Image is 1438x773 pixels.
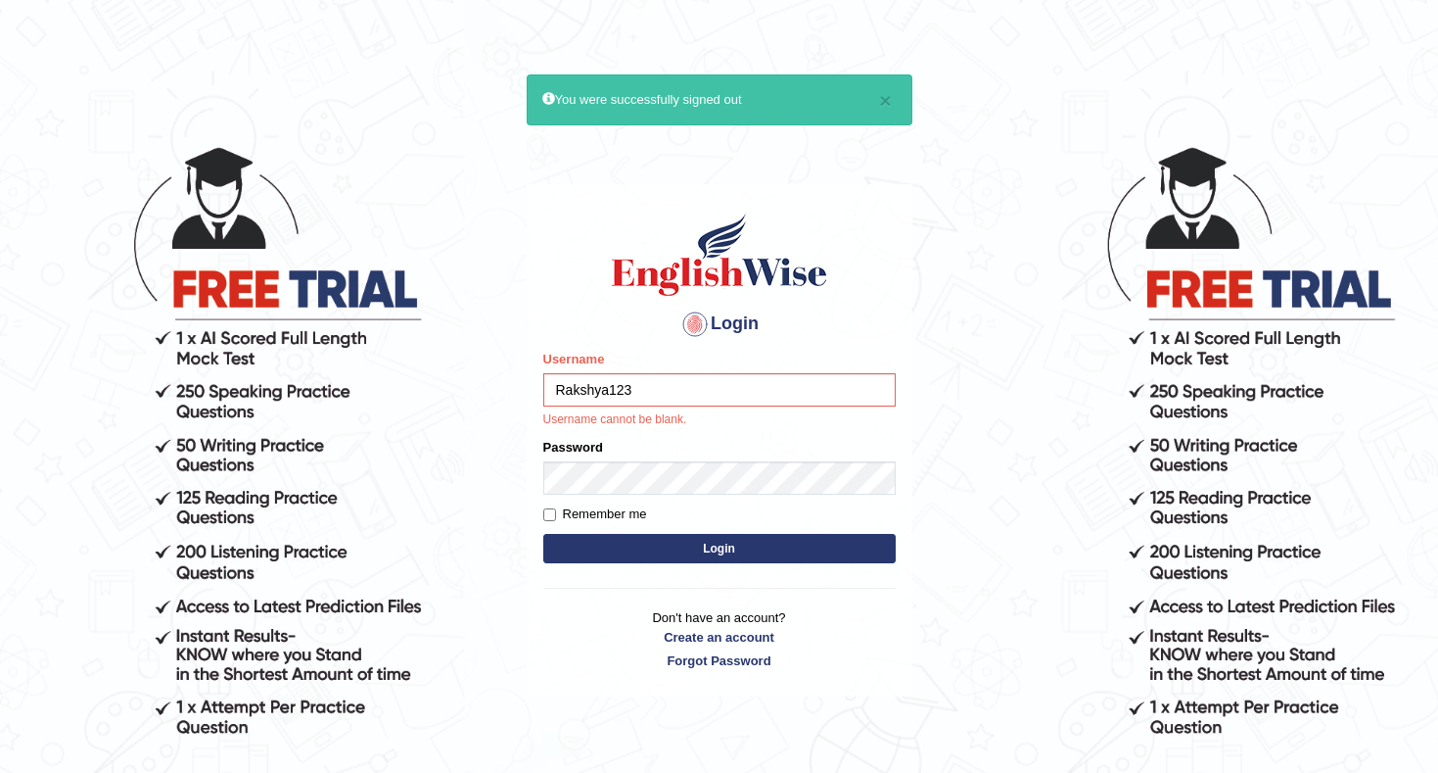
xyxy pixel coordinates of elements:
[543,505,647,524] label: Remember me
[543,438,603,457] label: Password
[543,534,896,563] button: Login
[543,350,605,368] label: Username
[543,411,896,429] p: Username cannot be blank.
[543,508,556,521] input: Remember me
[543,608,896,669] p: Don't have an account?
[608,211,831,299] img: Logo of English Wise sign in for intelligent practice with AI
[543,628,896,647] a: Create an account
[543,652,896,670] a: Forgot Password
[543,309,896,340] h4: Login
[527,74,912,124] div: You were successfully signed out
[879,90,891,111] button: ×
